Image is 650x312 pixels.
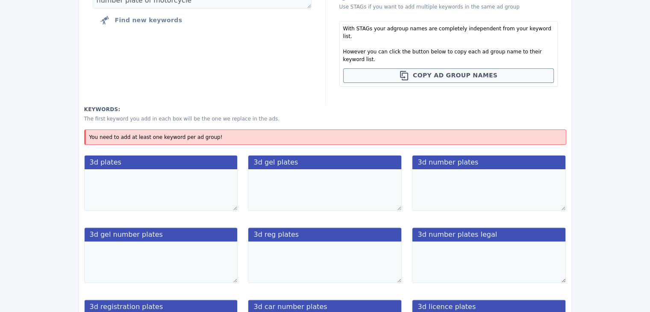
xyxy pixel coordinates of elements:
button: Click to find new keywords related to those above [93,12,189,29]
p: However you can click the button below to copy each ad group name to their keyword list. [343,48,554,63]
label: 3d gel number plates [84,227,238,241]
p: Use STAGs if you want to add multiple keywords in the same ad group [339,3,558,11]
label: 3d gel plates [248,155,402,169]
label: Keywords: [84,106,566,113]
p: The first keyword you add in each box will be the one we replace in the ads. [84,115,566,123]
label: 3d number plates legal [412,227,566,241]
button: Copy ad group names [343,68,554,83]
label: 3d reg plates [248,227,402,241]
label: 3d number plates [412,155,566,169]
p: You need to add at least one keyword per ad group! [89,133,562,141]
label: 3d plates [84,155,238,169]
p: With STAGs your adgroup names are completely independent from your keyword list. [343,25,554,40]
